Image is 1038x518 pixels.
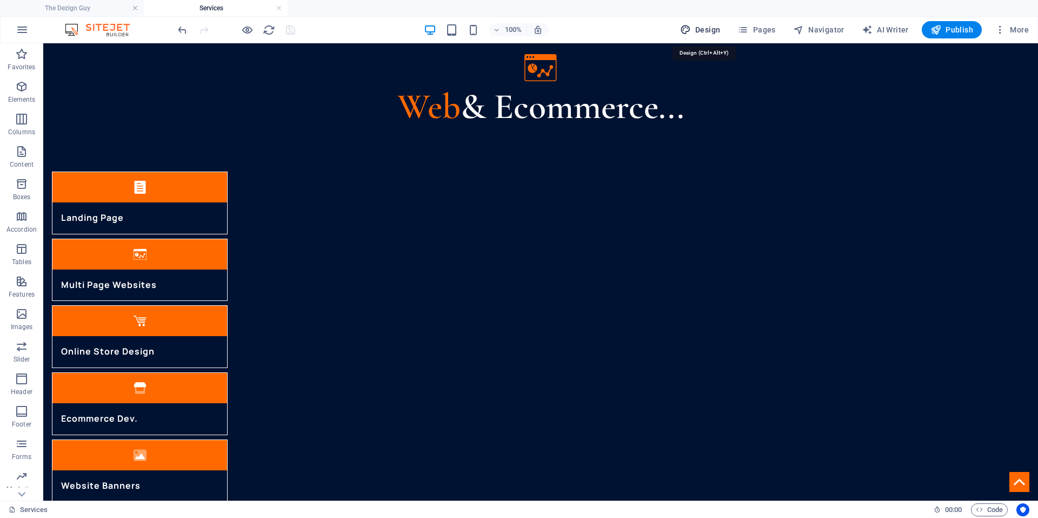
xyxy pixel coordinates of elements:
[857,21,913,38] button: AI Writer
[789,21,849,38] button: Navigator
[971,503,1008,516] button: Code
[505,23,522,36] h6: 100%
[9,503,48,516] a: Click to cancel selection. Double-click to open Pages
[737,24,775,35] span: Pages
[976,503,1003,516] span: Code
[793,24,844,35] span: Navigator
[6,485,36,494] p: Marketing
[263,24,275,36] i: Reload page
[241,23,254,36] button: Click here to leave preview mode and continue editing
[930,24,973,35] span: Publish
[676,21,725,38] button: Design
[953,506,954,514] span: :
[489,23,527,36] button: 100%
[922,21,982,38] button: Publish
[680,24,721,35] span: Design
[262,23,275,36] button: reload
[10,160,34,169] p: Content
[9,290,35,299] p: Features
[12,453,31,461] p: Forms
[12,420,31,429] p: Footer
[62,23,143,36] img: Editor Logo
[144,2,288,14] h4: Services
[11,323,33,331] p: Images
[11,388,32,396] p: Header
[945,503,962,516] span: 00 00
[934,503,962,516] h6: Session time
[12,258,31,266] p: Tables
[995,24,1029,35] span: More
[6,225,37,234] p: Accordion
[13,193,31,201] p: Boxes
[990,21,1033,38] button: More
[733,21,780,38] button: Pages
[8,128,35,136] p: Columns
[14,355,30,364] p: Slider
[8,95,36,104] p: Elements
[8,63,35,71] p: Favorites
[862,24,909,35] span: AI Writer
[1016,503,1029,516] button: Usercentrics
[533,25,543,35] i: On resize automatically adjust zoom level to fit chosen device.
[176,23,189,36] button: undo
[176,24,189,36] i: Undo: margin ((30px, null, null) -> (50px, null, null)) (Ctrl+Z)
